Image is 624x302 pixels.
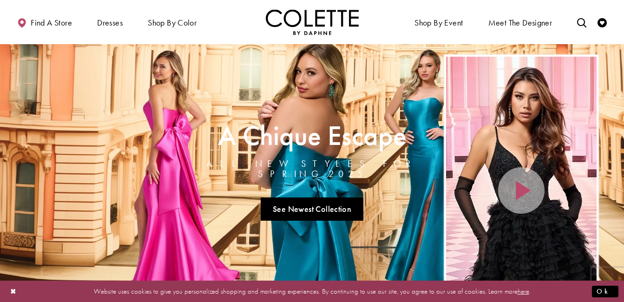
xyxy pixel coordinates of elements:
span: Shop By Event [412,9,465,35]
span: Shop by color [148,18,197,27]
ul: Slider Links [180,194,444,224]
button: Submit Dialog [592,285,618,297]
p: Website uses cookies to give you personalized shopping and marketing experiences. By continuing t... [67,285,557,297]
a: Find a store [15,9,74,35]
a: Check Wishlist [595,9,609,35]
span: Shop By Event [414,18,463,27]
a: Meet the designer [486,9,555,35]
a: Visit Home Page [266,9,359,35]
a: here [518,286,529,295]
span: Dresses [95,9,125,35]
img: Colette by Daphne [266,9,359,35]
a: See Newest Collection A Chique Escape All New Styles For Spring 2025 [261,197,364,221]
span: Shop by color [145,9,199,35]
button: Close Dialog [6,283,21,299]
span: Meet the designer [488,18,552,27]
span: Find a store [31,18,72,27]
a: Toggle search [575,9,589,35]
span: Dresses [97,18,123,27]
